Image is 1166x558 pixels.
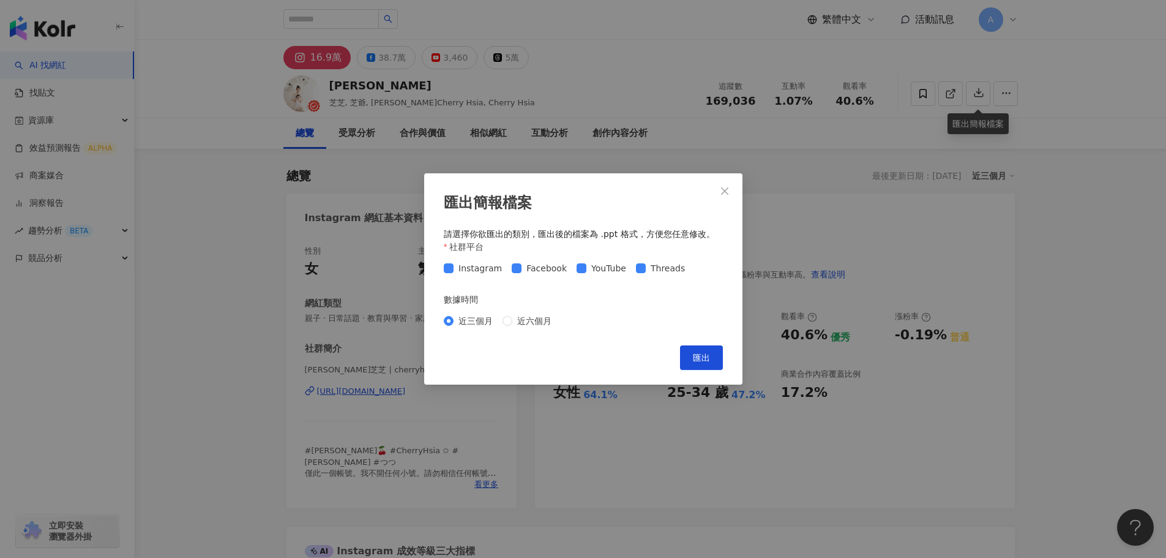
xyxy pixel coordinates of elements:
[521,262,572,275] span: Facebook
[444,240,493,254] label: 社群平台
[454,262,507,275] span: Instagram
[586,262,631,275] span: YouTube
[645,262,689,275] span: Threads
[444,228,723,241] div: 請選擇你欲匯出的類別，匯出後的檔案為 .ppt 格式，方便您任意修改。
[680,345,723,370] button: 匯出
[720,186,730,196] span: close
[712,179,737,203] button: Close
[444,193,723,214] div: 匯出簡報檔案
[454,314,498,328] span: 近三個月
[693,353,710,363] span: 匯出
[444,293,487,306] label: 數據時間
[512,314,556,328] span: 近六個月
